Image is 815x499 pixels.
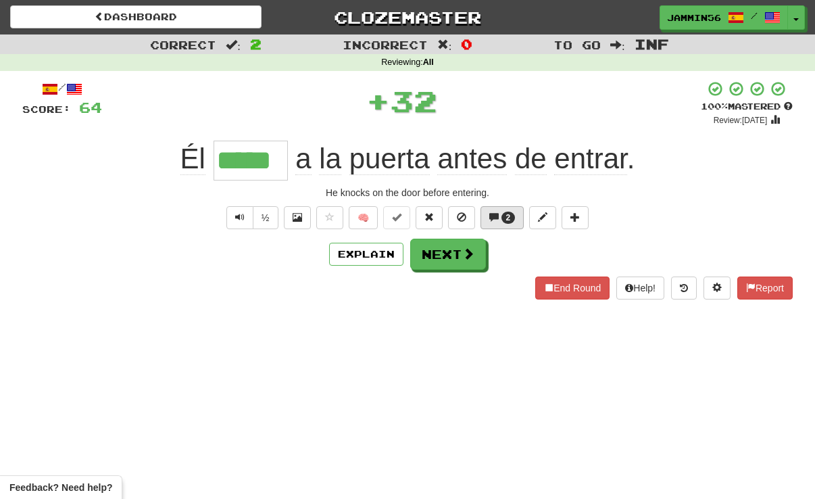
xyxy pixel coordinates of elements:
[226,206,253,229] button: Play sentence audio (ctl+space)
[180,143,205,175] span: Él
[671,277,697,300] button: Round history (alt+y)
[751,11,758,20] span: /
[423,57,434,67] strong: All
[150,38,216,51] span: Correct
[737,277,793,300] button: Report
[295,143,311,175] span: a
[284,206,311,229] button: Show image (alt+x)
[349,143,430,175] span: puerta
[349,206,378,229] button: 🧠
[667,11,721,24] span: jammin56
[515,143,547,175] span: de
[616,277,664,300] button: Help!
[288,143,635,175] span: .
[226,39,241,51] span: :
[329,243,403,266] button: Explain
[529,206,556,229] button: Edit sentence (alt+d)
[553,38,601,51] span: To go
[660,5,788,30] a: jammin56 /
[416,206,443,229] button: Reset to 0% Mastered (alt+r)
[448,206,475,229] button: Ignore sentence (alt+i)
[343,38,428,51] span: Incorrect
[316,206,343,229] button: Favorite sentence (alt+f)
[554,143,626,175] span: entrar
[224,206,278,229] div: Text-to-speech controls
[282,5,533,29] a: Clozemaster
[701,101,793,113] div: Mastered
[22,103,71,115] span: Score:
[410,239,486,270] button: Next
[9,481,112,494] span: Open feedback widget
[366,80,390,121] span: +
[10,5,262,28] a: Dashboard
[250,36,262,52] span: 2
[253,206,278,229] button: ½
[701,101,728,112] span: 100 %
[610,39,625,51] span: :
[562,206,589,229] button: Add to collection (alt+a)
[22,80,102,97] div: /
[383,206,410,229] button: Set this sentence to 100% Mastered (alt+m)
[390,84,437,118] span: 32
[437,143,507,175] span: antes
[535,277,610,300] button: End Round
[319,143,341,175] span: la
[506,213,511,222] span: 2
[437,39,452,51] span: :
[714,116,768,125] small: Review: [DATE]
[461,36,472,52] span: 0
[79,99,102,116] span: 64
[22,186,793,199] div: He knocks on the door before entering.
[480,206,524,229] button: 2
[635,36,669,52] span: Inf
